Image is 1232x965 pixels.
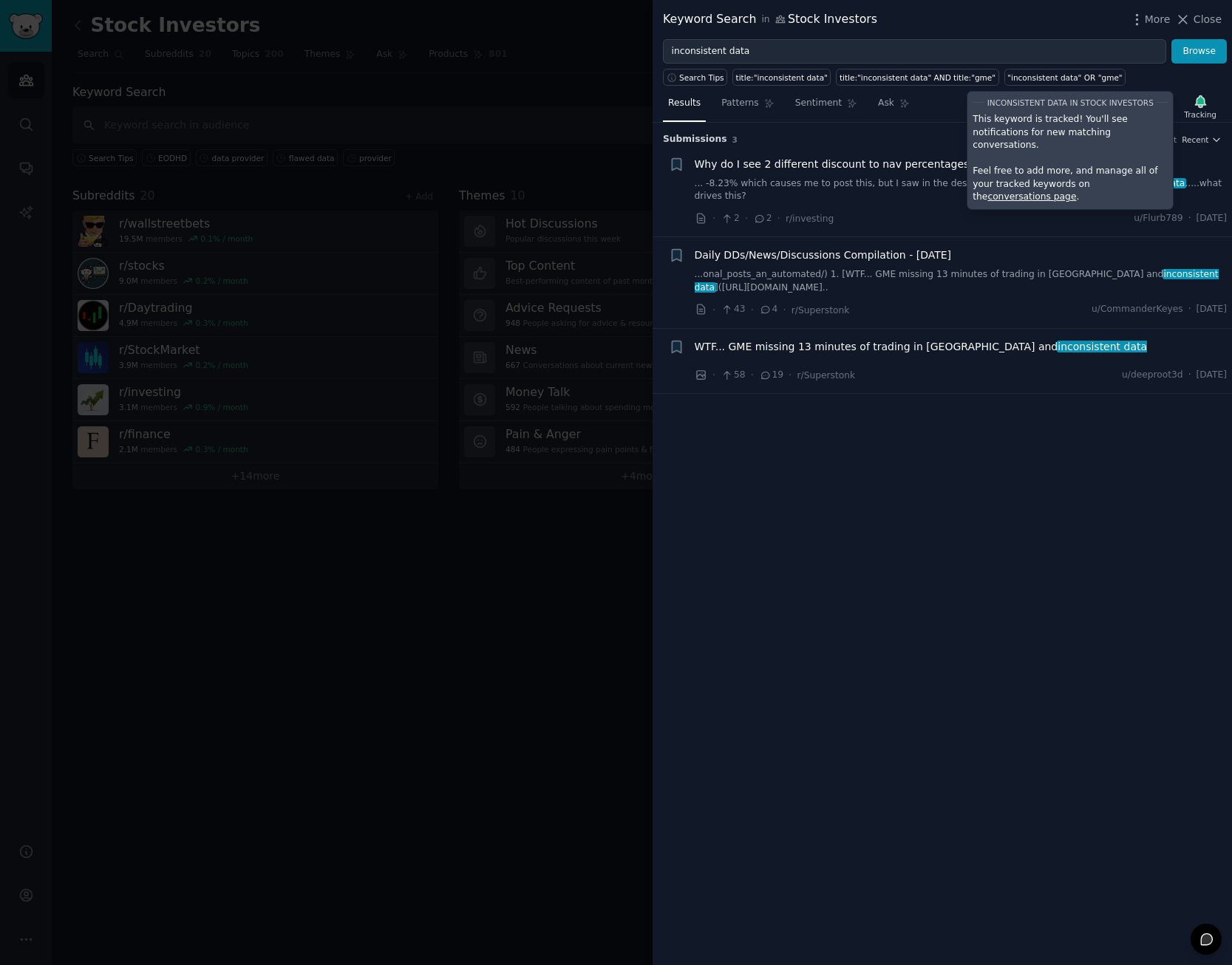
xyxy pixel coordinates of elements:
span: u/deeproot3d [1122,369,1183,382]
button: Close [1175,12,1222,27]
span: 3 [732,135,738,144]
p: This keyword is tracked! You'll see notifications for new matching conversations. [973,113,1168,152]
span: Patterns [721,97,758,110]
span: inconsistent data [1057,341,1148,352]
span: u/CommanderKeyes [1092,303,1183,316]
a: "inconsistent data" OR "gme" [1004,69,1126,86]
span: Search Tips [679,72,724,83]
span: Submission s [663,133,727,146]
div: title:"inconsistent data" AND title:"gme" [840,72,996,83]
span: r/investing [786,214,834,224]
a: Ask [873,92,915,122]
button: Recent [1182,134,1222,145]
a: ...onal_posts_an_automated/) 1. [WTF... GME missing 13 minutes of trading in [GEOGRAPHIC_DATA] an... [695,268,1228,294]
a: WTF... GME missing 13 minutes of trading in [GEOGRAPHIC_DATA] andinconsistent data [695,339,1148,355]
a: ... -8.23% which causes me to post this, but I saw in the desktop site it was lower. Anyway,incon... [695,177,1228,203]
span: Close [1194,12,1222,27]
button: Browse [1171,39,1227,64]
a: Results [663,92,706,122]
span: · [712,367,715,383]
span: in [761,13,769,27]
span: [DATE] [1197,212,1227,225]
a: Daily DDs/News/Discussions Compilation - [DATE] [695,248,952,263]
span: inconsistent data [695,269,1219,293]
span: Results [668,97,701,110]
span: · [789,367,792,383]
button: More [1129,12,1171,27]
span: [DATE] [1197,369,1227,382]
span: Sentiment [795,97,842,110]
span: · [1188,303,1191,316]
div: "inconsistent data" OR "gme" [1007,72,1123,83]
div: Tracking [1184,109,1216,120]
span: · [1188,369,1191,382]
p: Feel free to add more, and manage all of your tracked keywords on the . [973,165,1168,204]
span: · [712,211,715,226]
span: More [1145,12,1171,27]
a: Why do I see 2 different discount to nav percentages for GBTC ? [695,157,1027,172]
button: Search Tips [663,69,727,86]
span: · [751,367,754,383]
span: · [1188,212,1191,225]
span: inconsistent data in Stock Investors [987,98,1154,107]
a: Patterns [716,92,779,122]
span: WTF... GME missing 13 minutes of trading in [GEOGRAPHIC_DATA] and [695,339,1148,355]
div: title:"inconsistent data" [736,72,828,83]
span: 4 [759,303,777,316]
span: · [751,302,754,318]
span: 19 [759,369,783,382]
span: 2 [753,212,772,225]
span: r/Superstonk [792,305,850,316]
a: Sentiment [790,92,862,122]
span: · [745,211,748,226]
span: 43 [721,303,745,316]
span: 2 [721,212,739,225]
span: r/Superstonk [797,370,856,381]
span: · [777,211,780,226]
span: Recent [1182,134,1208,145]
span: 58 [721,369,745,382]
span: [DATE] [1197,303,1227,316]
span: · [712,302,715,318]
button: Tracking [1179,91,1222,122]
a: conversations page [987,191,1076,202]
input: Try a keyword related to your business [663,39,1166,64]
span: · [783,302,786,318]
div: Keyword Search Stock Investors [663,10,877,29]
span: Ask [878,97,894,110]
a: title:"inconsistent data" [732,69,831,86]
span: u/Flurb789 [1134,212,1182,225]
a: title:"inconsistent data" AND title:"gme" [836,69,998,86]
